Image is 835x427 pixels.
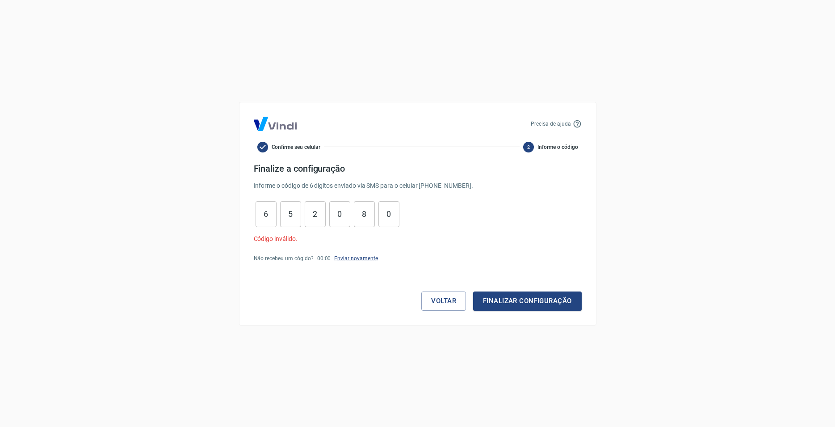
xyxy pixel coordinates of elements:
button: Voltar [421,292,466,310]
span: Confirme seu celular [272,143,320,151]
span: Informe o código [537,143,578,151]
p: Não recebeu um cógido? [254,254,314,262]
p: Informe o código de 6 dígitos enviado via SMS para o celular [PHONE_NUMBER] . [254,181,582,190]
p: Código inválido. [254,234,582,244]
p: 00 : 00 [317,254,331,262]
p: Precisa de ajuda [531,120,571,128]
text: 2 [527,144,530,150]
a: Enviar novamente [334,255,378,262]
button: Finalizar configuração [473,292,581,310]
img: Logo Vind [254,117,297,131]
h4: Finalize a configuração [254,163,582,174]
